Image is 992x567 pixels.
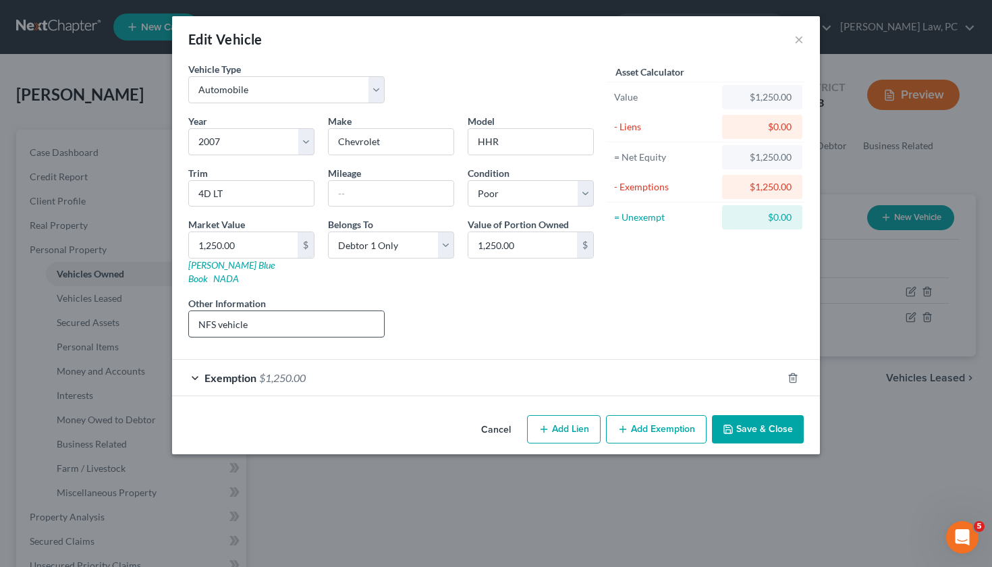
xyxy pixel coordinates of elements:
input: ex. Altima [468,129,593,155]
input: ex. Nissan [329,129,453,155]
label: Year [188,114,207,128]
label: Mileage [328,166,361,180]
button: Cancel [470,416,522,443]
div: = Unexempt [614,211,716,224]
span: Exemption [204,371,256,384]
label: Vehicle Type [188,62,241,76]
iframe: Intercom live chat [946,521,979,553]
label: Value of Portion Owned [468,217,569,232]
div: Value [614,90,716,104]
div: = Net Equity [614,151,716,164]
span: Belongs To [328,219,373,230]
span: 5 [974,521,985,532]
span: Make [328,115,352,127]
div: - Exemptions [614,180,716,194]
a: NADA [213,273,239,284]
div: $0.00 [733,211,792,224]
span: $1,250.00 [259,371,306,384]
button: Save & Close [712,415,804,443]
label: Market Value [188,217,245,232]
button: Add Exemption [606,415,707,443]
div: $ [577,232,593,258]
input: (optional) [189,311,384,337]
div: $1,250.00 [733,90,792,104]
div: Edit Vehicle [188,30,263,49]
div: $1,250.00 [733,180,792,194]
button: Add Lien [527,415,601,443]
label: Trim [188,166,208,180]
div: $ [298,232,314,258]
input: ex. LS, LT, etc [189,181,314,207]
label: Condition [468,166,509,180]
input: -- [329,181,453,207]
button: × [794,31,804,47]
div: $0.00 [733,120,792,134]
label: Asset Calculator [615,65,684,79]
a: [PERSON_NAME] Blue Book [188,259,275,284]
input: 0.00 [468,232,577,258]
div: $1,250.00 [733,151,792,164]
input: 0.00 [189,232,298,258]
label: Other Information [188,296,266,310]
div: - Liens [614,120,716,134]
label: Model [468,114,495,128]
